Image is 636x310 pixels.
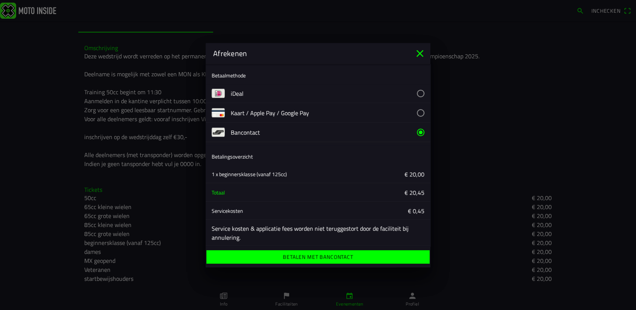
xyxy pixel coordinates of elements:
ion-label: € 20,00 [324,169,424,178]
ion-label: € 20,45 [324,188,424,197]
ion-text: 1 x beginnersklasse (vanaf 125cc) [212,170,287,178]
img: payment-ideal.png [212,87,225,100]
img: payment-bancontact.png [212,126,225,139]
img: payment-card.png [212,106,225,119]
ion-label: Service kosten & applicatie fees worden niet teruggestort door de faciliteit bij annulering. [212,224,424,242]
ion-title: Afrekenen [206,48,414,59]
ion-label: Betalen met Bancontact [283,254,353,260]
ion-text: Servicekosten [212,206,243,214]
ion-label: € 0,45 [324,206,424,215]
ion-text: Totaal [212,188,225,196]
ion-label: Betaalmethode [212,71,246,79]
ion-label: Betalingsoverzicht [212,153,253,160]
ion-icon: close [414,47,426,59]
